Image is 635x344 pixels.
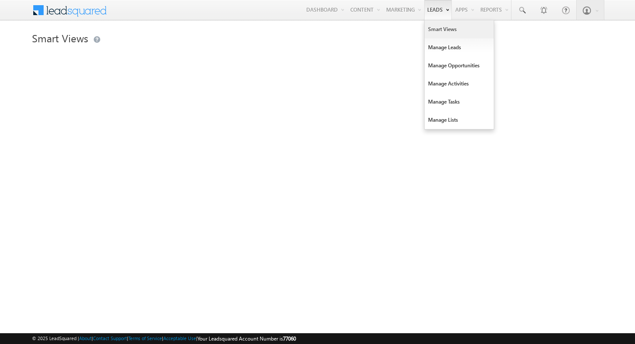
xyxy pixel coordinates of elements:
[163,335,196,341] a: Acceptable Use
[79,335,92,341] a: About
[425,93,494,111] a: Manage Tasks
[128,335,162,341] a: Terms of Service
[32,31,88,45] span: Smart Views
[32,335,296,343] span: © 2025 LeadSquared | | | | |
[93,335,127,341] a: Contact Support
[425,20,494,38] a: Smart Views
[425,57,494,75] a: Manage Opportunities
[425,38,494,57] a: Manage Leads
[425,75,494,93] a: Manage Activities
[425,111,494,129] a: Manage Lists
[197,335,296,342] span: Your Leadsquared Account Number is
[283,335,296,342] span: 77060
